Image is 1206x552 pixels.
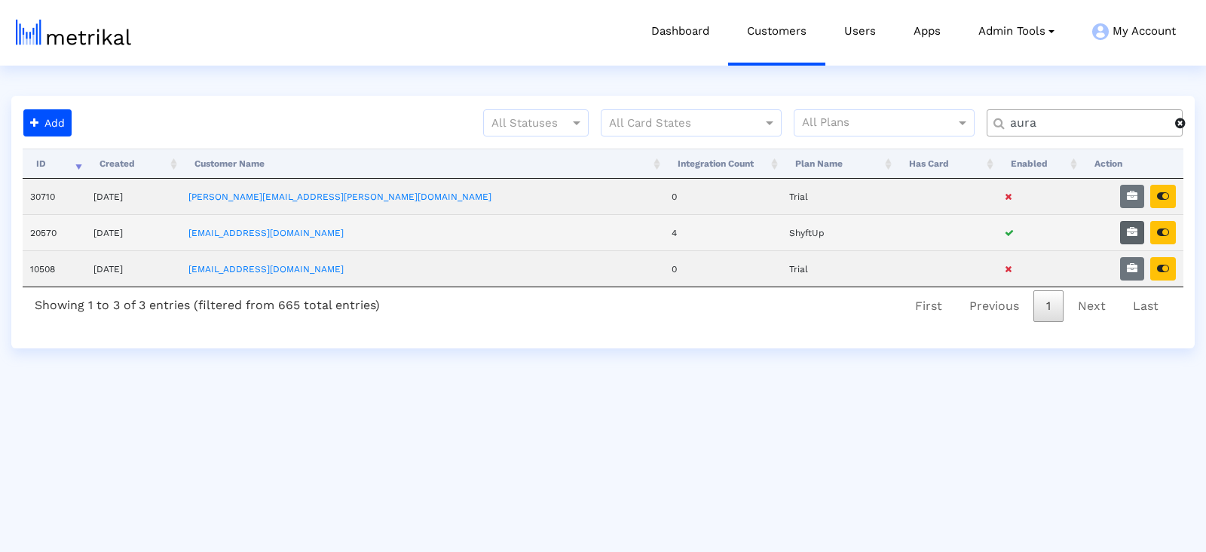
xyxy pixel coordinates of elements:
[23,287,392,318] div: Showing 1 to 3 of 3 entries (filtered from 665 total entries)
[23,179,86,214] td: 30710
[86,214,181,250] td: [DATE]
[188,192,491,202] a: [PERSON_NAME][EMAIL_ADDRESS][PERSON_NAME][DOMAIN_NAME]
[1065,290,1119,322] a: Next
[188,264,344,274] a: [EMAIL_ADDRESS][DOMAIN_NAME]
[957,290,1032,322] a: Previous
[999,115,1175,131] input: Customer Name
[16,20,131,45] img: metrical-logo-light.png
[664,149,782,179] th: Integration Count: activate to sort column ascending
[782,214,895,250] td: ShyftUp
[23,214,86,250] td: 20570
[782,250,895,287] td: Trial
[1092,23,1109,40] img: my-account-menu-icon.png
[997,149,1081,179] th: Enabled: activate to sort column ascending
[664,179,782,214] td: 0
[782,149,895,179] th: Plan Name: activate to sort column ascending
[23,149,86,179] th: ID: activate to sort column ascending
[86,149,181,179] th: Created: activate to sort column ascending
[1081,149,1183,179] th: Action
[86,250,181,287] td: [DATE]
[1033,290,1064,322] a: 1
[664,250,782,287] td: 0
[802,114,958,133] input: All Plans
[609,114,746,133] input: All Card States
[23,250,86,287] td: 10508
[1120,290,1171,322] a: Last
[902,290,955,322] a: First
[181,149,664,179] th: Customer Name: activate to sort column ascending
[895,149,997,179] th: Has Card: activate to sort column ascending
[664,214,782,250] td: 4
[86,179,181,214] td: [DATE]
[23,109,72,136] button: Add
[782,179,895,214] td: Trial
[188,228,344,238] a: [EMAIL_ADDRESS][DOMAIN_NAME]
